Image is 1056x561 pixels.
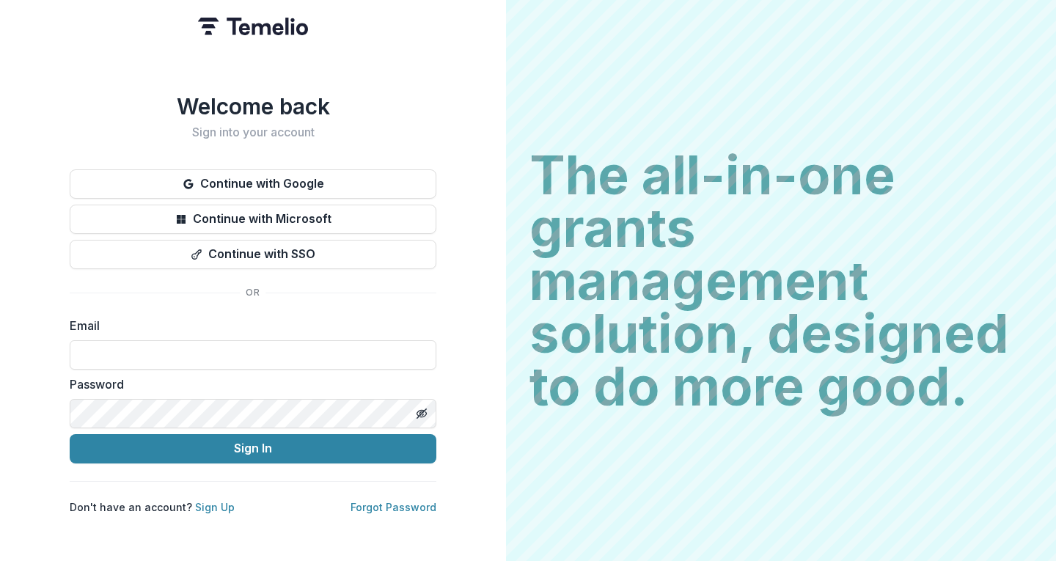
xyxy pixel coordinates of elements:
p: Don't have an account? [70,499,235,515]
h2: Sign into your account [70,125,436,139]
label: Password [70,375,428,393]
a: Forgot Password [351,501,436,513]
h1: Welcome back [70,93,436,120]
button: Continue with SSO [70,240,436,269]
img: Temelio [198,18,308,35]
button: Toggle password visibility [410,402,433,425]
button: Sign In [70,434,436,463]
a: Sign Up [195,501,235,513]
button: Continue with Microsoft [70,205,436,234]
label: Email [70,317,428,334]
button: Continue with Google [70,169,436,199]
